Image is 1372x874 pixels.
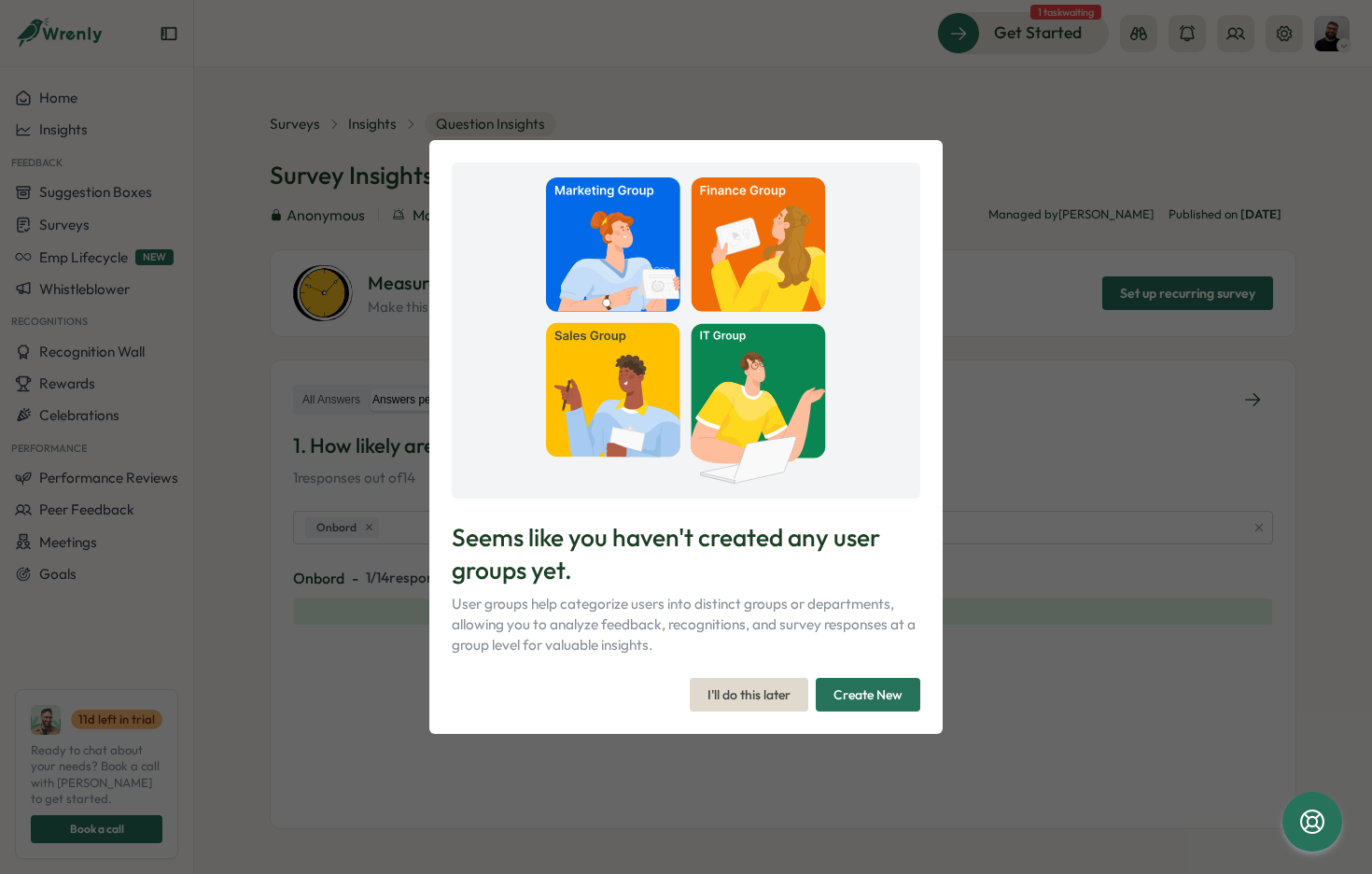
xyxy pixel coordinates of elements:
span: I'll do this later [707,679,791,711]
p: Seems like you haven't created any user groups yet. [452,521,920,586]
button: Create New [816,678,920,712]
button: I'll do this later [690,678,808,712]
span: Create New [833,679,903,711]
p: User groups help categorize users into distinct groups or departments, allowing you to analyze fe... [452,594,920,655]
